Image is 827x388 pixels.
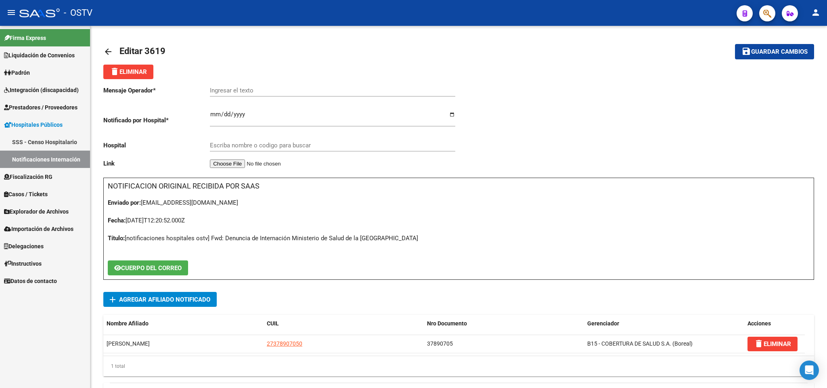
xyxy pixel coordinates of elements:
[800,361,819,380] div: Open Intercom Messenger
[103,141,210,150] p: Hospital
[103,356,814,376] div: 1 total
[424,315,584,332] datatable-header-cell: Nro Documento
[4,103,77,112] span: Prestadores / Proveedores
[103,315,264,332] datatable-header-cell: Nombre Afiliado
[427,340,453,347] span: 37890705
[108,216,810,225] div: [DATE]T12:20:52.000Z
[4,207,69,216] span: Explorador de Archivos
[108,295,117,304] mat-icon: add
[584,315,744,332] datatable-header-cell: Gerenciador
[264,315,424,332] datatable-header-cell: CUIL
[119,296,210,303] span: Agregar Afiliado Notificado
[747,337,798,351] button: ELIMINAR
[108,260,188,275] button: CUERPO DEL CORREO
[121,264,182,272] span: CUERPO DEL CORREO
[267,340,302,347] span: 27378907050
[4,242,44,251] span: Delegaciones
[587,340,693,347] span: B15 - COBERTURA DE SALUD S.A. (Boreal)
[4,51,75,60] span: Liquidación de Convenios
[4,34,46,42] span: Firma Express
[108,199,141,206] strong: Enviado por:
[751,48,808,56] span: Guardar cambios
[64,4,92,22] span: - OSTV
[108,234,810,243] div: [notificaciones hospitales ostv] Fwd: Denuncia de Internación Ministerio de Salud de la [GEOGRAPH...
[4,86,79,94] span: Integración (discapacidad)
[4,259,42,268] span: Instructivos
[4,190,48,199] span: Casos / Tickets
[108,235,125,242] strong: Título:
[4,277,57,285] span: Datos de contacto
[119,46,165,56] span: Editar 3619
[110,68,147,76] span: Eliminar
[4,120,63,129] span: Hospitales Públicos
[103,86,210,95] p: Mensaje Operador
[744,315,805,332] datatable-header-cell: Acciones
[587,320,619,327] span: Gerenciador
[427,320,467,327] span: Nro Documento
[741,46,751,56] mat-icon: save
[754,339,764,348] mat-icon: delete
[107,320,149,327] span: Nombre Afiliado
[103,292,217,307] button: Agregar Afiliado Notificado
[754,340,791,348] span: ELIMINAR
[110,67,119,76] mat-icon: delete
[103,116,210,125] p: Notificado por Hospital
[811,8,821,17] mat-icon: person
[108,217,126,224] strong: Fecha:
[107,340,150,347] span: LAURITTO ARACELLI
[735,44,814,59] button: Guardar cambios
[747,320,771,327] span: Acciones
[267,320,279,327] span: CUIL
[103,47,113,57] mat-icon: arrow_back
[103,65,153,79] button: Eliminar
[108,198,810,207] div: [EMAIL_ADDRESS][DOMAIN_NAME]
[4,68,30,77] span: Padrón
[4,224,73,233] span: Importación de Archivos
[6,8,16,17] mat-icon: menu
[108,180,810,192] h3: NOTIFICACION ORIGINAL RECIBIDA POR SAAS
[103,159,210,168] p: Link
[4,172,52,181] span: Fiscalización RG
